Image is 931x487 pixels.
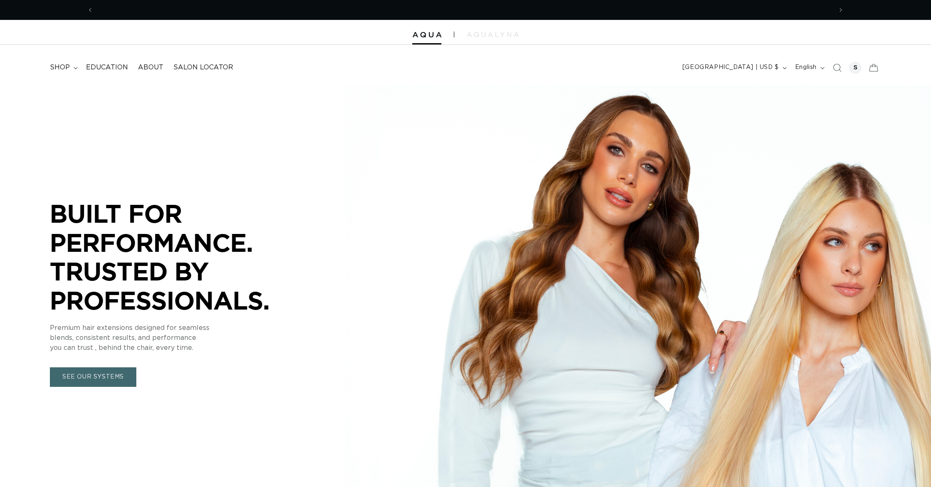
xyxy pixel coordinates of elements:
[133,58,168,77] a: About
[795,63,817,72] span: English
[50,343,299,353] p: you can trust , behind the chair, every time.
[81,58,133,77] a: Education
[50,63,70,72] span: shop
[828,59,846,77] summary: Search
[81,2,99,18] button: Previous announcement
[682,63,779,72] span: [GEOGRAPHIC_DATA] | USD $
[45,58,81,77] summary: shop
[138,63,163,72] span: About
[677,60,790,76] button: [GEOGRAPHIC_DATA] | USD $
[467,32,519,37] img: aqualyna.com
[50,199,299,315] p: BUILT FOR PERFORMANCE. TRUSTED BY PROFESSIONALS.
[790,60,828,76] button: English
[832,2,850,18] button: Next announcement
[168,58,238,77] a: Salon Locator
[86,63,128,72] span: Education
[50,333,299,343] p: blends, consistent results, and performance
[50,323,299,333] p: Premium hair extensions designed for seamless
[173,63,233,72] span: Salon Locator
[412,32,441,38] img: Aqua Hair Extensions
[50,367,136,387] a: SEE OUR SYSTEMS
